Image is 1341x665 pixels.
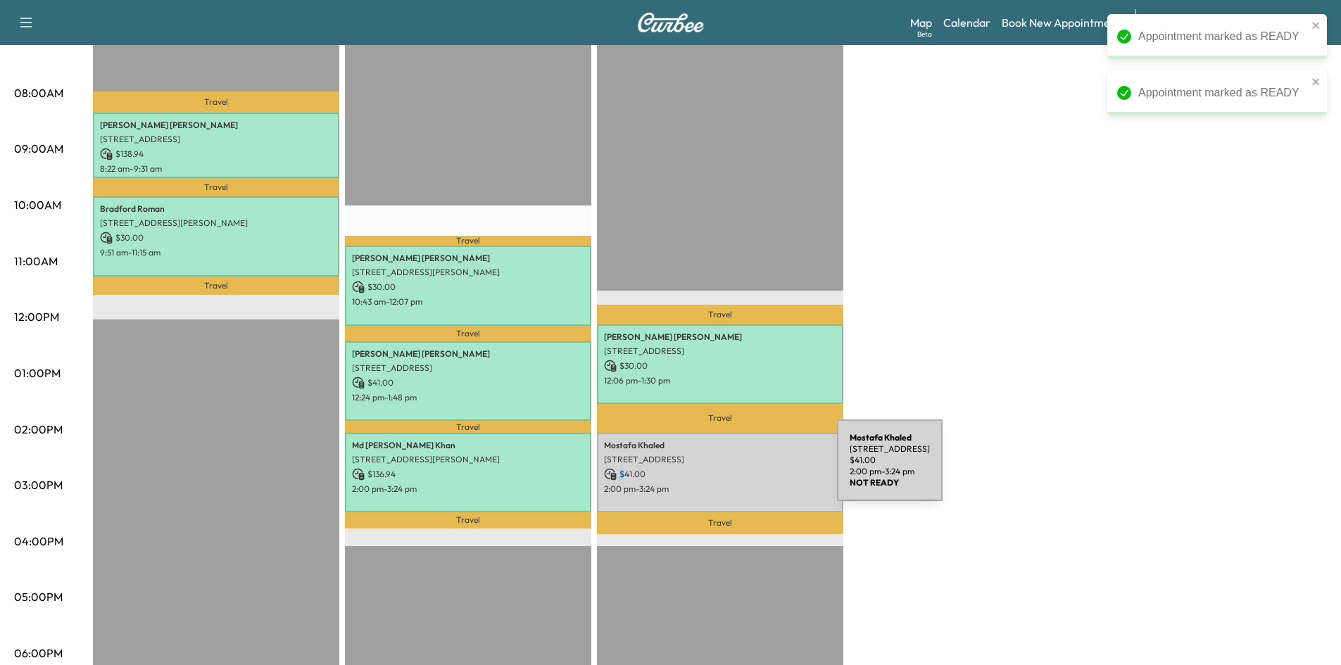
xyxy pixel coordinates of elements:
p: [STREET_ADDRESS] [604,454,836,465]
p: Travel [345,236,591,246]
p: $ 30.00 [352,281,584,293]
p: [STREET_ADDRESS][PERSON_NAME] [100,217,332,229]
p: $ 30.00 [604,360,836,372]
p: Travel [597,404,843,432]
p: [STREET_ADDRESS] [604,346,836,357]
p: 02:00PM [14,421,63,438]
p: Travel [345,326,591,342]
p: 12:00PM [14,308,59,325]
p: [STREET_ADDRESS][PERSON_NAME] [352,454,584,465]
p: Travel [597,512,843,534]
p: $ 41.00 [604,468,836,481]
p: 01:00PM [14,365,61,381]
p: 05:00PM [14,588,63,605]
p: 09:00AM [14,140,63,157]
p: 8:22 am - 9:31 am [100,163,332,175]
p: 12:06 pm - 1:30 pm [604,375,836,386]
p: 08:00AM [14,84,63,101]
p: 9:51 am - 11:15 am [100,247,332,258]
p: [PERSON_NAME] [PERSON_NAME] [100,120,332,131]
p: 03:00PM [14,476,63,493]
p: Md [PERSON_NAME] Khan [352,440,584,451]
button: close [1311,76,1321,87]
p: 10:43 am - 12:07 pm [352,296,584,308]
div: Appointment marked as READY [1138,28,1307,45]
a: Calendar [943,14,990,31]
p: Travel [93,277,339,296]
p: $ 41.00 [352,376,584,389]
p: Bradford Roman [100,203,332,215]
p: 10:00AM [14,196,61,213]
p: $ 136.94 [352,468,584,481]
p: 04:00PM [14,533,63,550]
p: Travel [93,91,339,113]
p: 12:24 pm - 1:48 pm [352,392,584,403]
p: $ 30.00 [100,232,332,244]
p: 06:00PM [14,645,63,661]
div: Appointment marked as READY [1138,84,1307,101]
p: [PERSON_NAME] [PERSON_NAME] [604,331,836,343]
a: Book New Appointment [1002,14,1121,31]
button: close [1311,20,1321,31]
p: [PERSON_NAME] [PERSON_NAME] [352,348,584,360]
p: 2:00 pm - 3:24 pm [604,483,836,495]
p: Travel [597,305,843,324]
p: [STREET_ADDRESS] [100,134,332,145]
p: Travel [93,178,339,197]
p: Mostafa Khaled [604,440,836,451]
p: Travel [345,512,591,528]
p: 11:00AM [14,253,58,270]
p: [STREET_ADDRESS][PERSON_NAME] [352,267,584,278]
img: Curbee Logo [637,13,705,32]
p: [STREET_ADDRESS] [352,362,584,374]
p: 2:00 pm - 3:24 pm [352,483,584,495]
div: Beta [917,29,932,39]
p: $ 138.94 [100,148,332,160]
p: Travel [345,421,591,432]
a: MapBeta [910,14,932,31]
p: [PERSON_NAME] [PERSON_NAME] [352,253,584,264]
